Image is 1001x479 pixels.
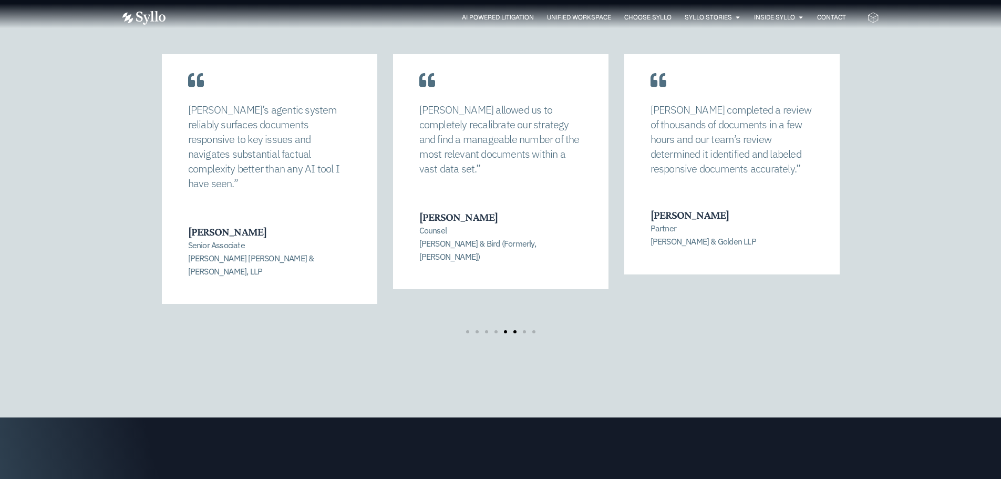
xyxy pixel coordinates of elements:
[754,13,795,22] a: Inside Syllo
[624,13,672,22] a: Choose Syllo
[685,13,732,22] a: Syllo Stories
[817,13,846,22] a: Contact
[494,330,498,333] span: Go to slide 4
[532,330,535,333] span: Go to slide 8
[466,330,469,333] span: Go to slide 1
[188,239,350,278] p: Senior Associate [PERSON_NAME] [PERSON_NAME] & [PERSON_NAME], LLP
[624,54,840,304] div: 7 / 8
[462,13,534,22] a: AI Powered Litigation
[513,330,517,333] span: Go to slide 6
[651,103,813,176] p: [PERSON_NAME] completed a review of thousands of documents in a few hours and our team’s review d...
[419,224,582,263] p: Counsel [PERSON_NAME] & Bird (Formerly, [PERSON_NAME])
[547,13,611,22] a: Unified Workspace
[162,54,840,334] div: Carousel
[187,13,846,23] nav: Menu
[485,330,488,333] span: Go to slide 3
[162,54,377,304] div: 5 / 8
[419,103,582,176] p: [PERSON_NAME] allowed us to completely recalibrate our strategy and find a manageable number of t...
[419,210,582,224] h3: [PERSON_NAME]
[122,11,166,25] img: Vector
[651,222,812,248] p: Partner [PERSON_NAME] & Golden LLP
[188,225,350,239] h3: [PERSON_NAME]
[651,208,812,222] h3: [PERSON_NAME]
[393,54,608,304] div: 6 / 8
[504,330,507,333] span: Go to slide 5
[187,13,846,23] div: Menu Toggle
[188,103,351,191] p: [PERSON_NAME]’s agentic system reliably surfaces documents responsive to key issues and navigates...
[523,330,526,333] span: Go to slide 7
[476,330,479,333] span: Go to slide 2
